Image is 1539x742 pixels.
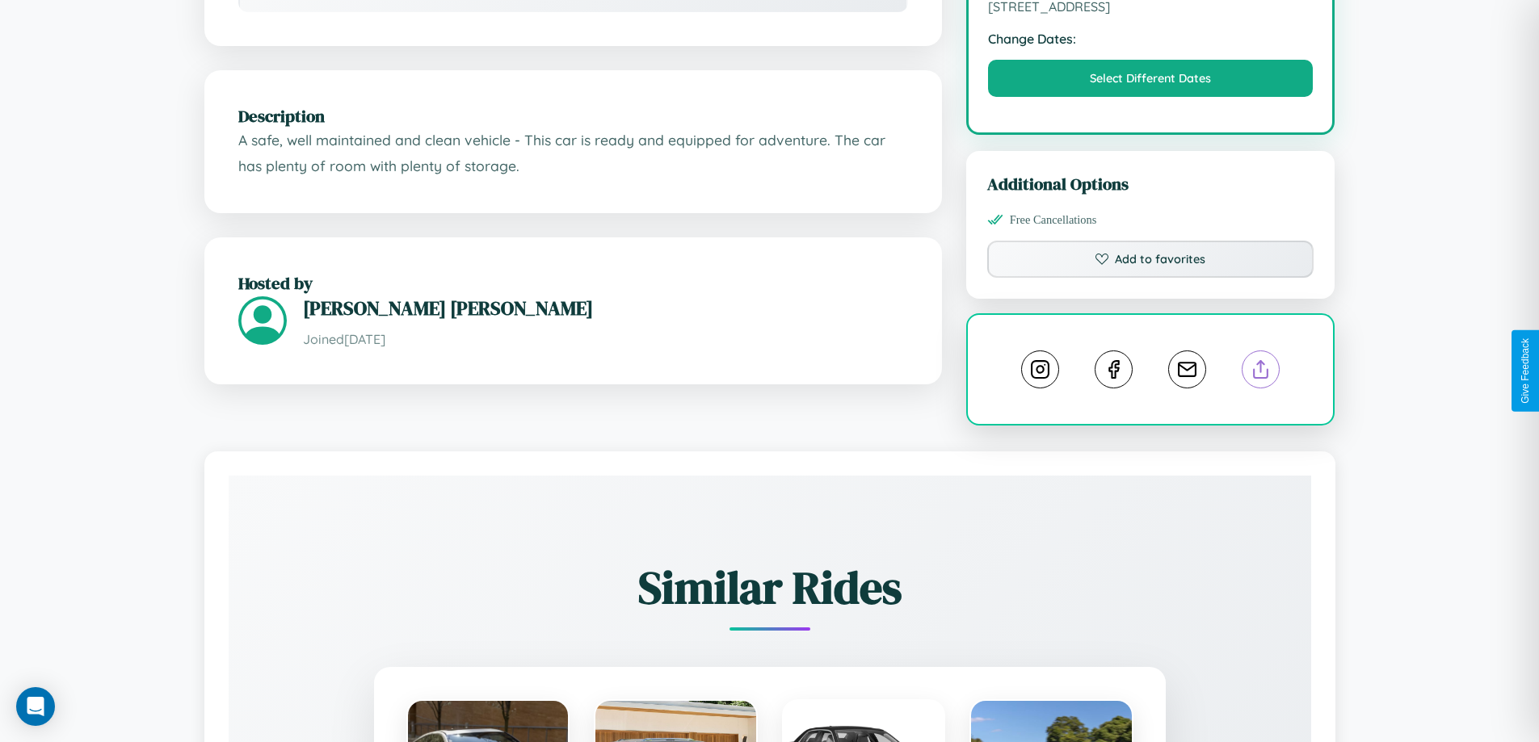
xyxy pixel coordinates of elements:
[988,60,1314,97] button: Select Different Dates
[238,128,908,178] p: A safe, well maintained and clean vehicle - This car is ready and equipped for adventure. The car...
[303,295,908,321] h3: [PERSON_NAME] [PERSON_NAME]
[16,687,55,726] div: Open Intercom Messenger
[285,556,1255,618] h2: Similar Rides
[987,241,1314,278] button: Add to favorites
[1010,213,1097,227] span: Free Cancellations
[1520,338,1531,404] div: Give Feedback
[303,328,908,351] p: Joined [DATE]
[238,104,908,128] h2: Description
[238,271,908,295] h2: Hosted by
[988,31,1314,47] strong: Change Dates:
[987,172,1314,195] h3: Additional Options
